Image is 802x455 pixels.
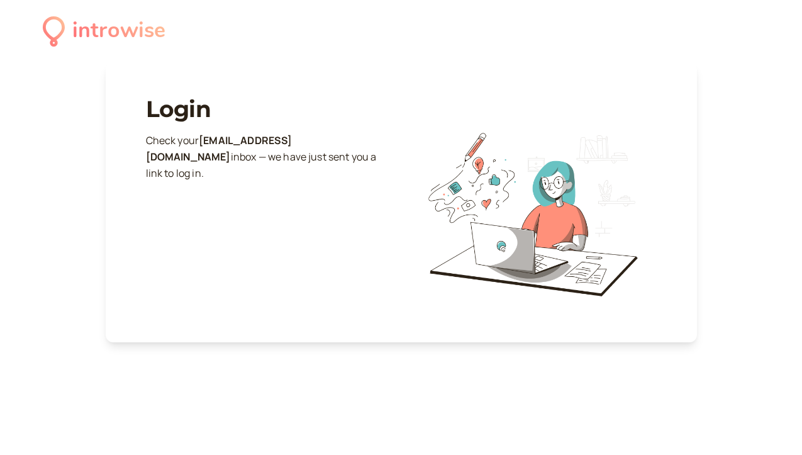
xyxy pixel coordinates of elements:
h1: Login [146,96,395,123]
b: [EMAIL_ADDRESS][DOMAIN_NAME] [146,133,292,164]
p: Check your inbox — we have just sent you a link to log in. [146,133,395,182]
iframe: Chat Widget [739,395,802,455]
div: introwise [72,14,165,48]
a: introwise [43,14,165,48]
